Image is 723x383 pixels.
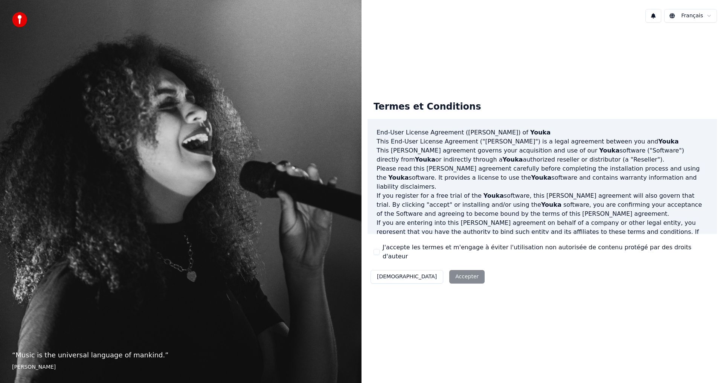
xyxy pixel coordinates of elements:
footer: [PERSON_NAME] [12,363,349,371]
p: If you register for a free trial of the software, this [PERSON_NAME] agreement will also govern t... [377,191,708,218]
p: “ Music is the universal language of mankind. ” [12,350,349,360]
p: This [PERSON_NAME] agreement governs your acquisition and use of our software ("Software") direct... [377,146,708,164]
span: Youka [502,156,523,163]
p: If you are entering into this [PERSON_NAME] agreement on behalf of a company or other legal entit... [377,218,708,255]
p: This End-User License Agreement ("[PERSON_NAME]") is a legal agreement between you and [377,137,708,146]
label: J'accepte les termes et m'engage à éviter l'utilisation non autorisée de contenu protégé par des ... [383,243,711,261]
span: Youka [484,192,504,199]
img: youka [12,12,27,27]
span: Youka [530,129,551,136]
span: Youka [415,156,435,163]
div: Termes et Conditions [368,95,487,119]
h3: End-User License Agreement ([PERSON_NAME]) of [377,128,708,137]
span: Youka [541,201,561,208]
span: Youka [599,147,619,154]
span: Youka [531,174,551,181]
span: Youka [388,174,409,181]
p: Please read this [PERSON_NAME] agreement carefully before completing the installation process and... [377,164,708,191]
button: [DEMOGRAPHIC_DATA] [371,270,443,284]
span: Youka [658,138,679,145]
